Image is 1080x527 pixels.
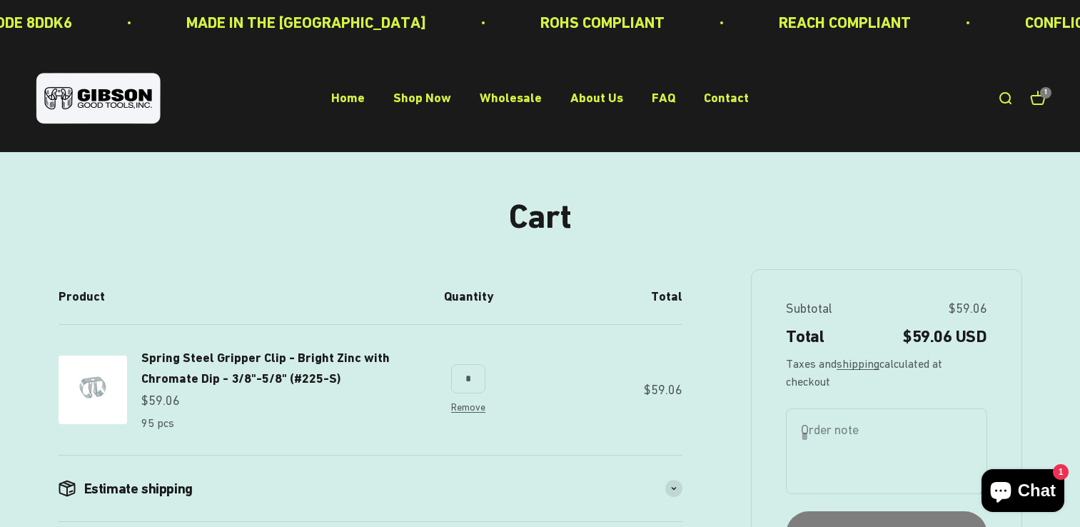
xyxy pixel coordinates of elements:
[141,414,174,433] p: 95 pcs
[949,298,987,319] span: $59.06
[509,198,570,236] h1: Cart
[505,269,682,324] th: Total
[1040,87,1051,99] cart-count: 1
[186,10,426,35] p: MADE IN THE [GEOGRAPHIC_DATA]
[902,325,986,349] span: $59.06 USD
[540,10,665,35] p: ROHS COMPLIANT
[480,91,542,106] a: Wholesale
[704,91,749,106] a: Contact
[977,469,1069,516] inbox-online-store-chat: Shopify online store chat
[505,325,682,455] td: $59.06
[59,269,433,324] th: Product
[59,456,682,521] summary: Estimate shipping
[786,355,987,391] span: Taxes and calculated at checkout
[331,91,365,106] a: Home
[451,364,485,393] input: Change quantity
[141,348,421,389] a: Spring Steel Gripper Clip - Bright Zinc with Chromate Dip - 3/8"-5/8" (#225-S)
[451,401,485,413] a: Remove
[141,350,390,386] span: Spring Steel Gripper Clip - Bright Zinc with Chromate Dip - 3/8"-5/8" (#225-S)
[433,269,505,324] th: Quantity
[779,10,911,35] p: REACH COMPLIANT
[84,478,193,498] span: Estimate shipping
[652,91,675,106] a: FAQ
[393,91,451,106] a: Shop Now
[837,357,879,370] a: shipping
[786,298,832,319] span: Subtotal
[570,91,623,106] a: About Us
[141,391,180,411] sale-price: $59.06
[786,325,824,349] span: Total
